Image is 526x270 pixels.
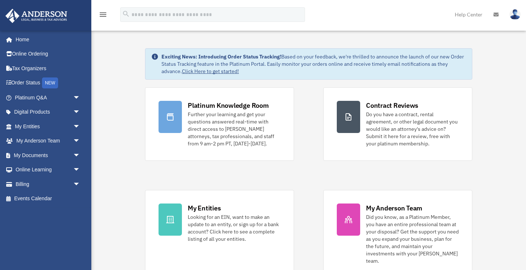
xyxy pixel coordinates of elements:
span: arrow_drop_down [73,148,88,163]
div: NEW [42,77,58,88]
a: My Entitiesarrow_drop_down [5,119,91,134]
a: Digital Productsarrow_drop_down [5,105,91,119]
a: My Documentsarrow_drop_down [5,148,91,163]
a: Tax Organizers [5,61,91,76]
i: menu [99,10,107,19]
span: arrow_drop_down [73,163,88,178]
a: Platinum Knowledge Room Further your learning and get your questions answered real-time with dire... [145,87,294,161]
div: My Anderson Team [366,204,422,213]
img: Anderson Advisors Platinum Portal [3,9,69,23]
a: Order StatusNEW [5,76,91,91]
a: Online Ordering [5,47,91,61]
div: Did you know, as a Platinum Member, you have an entire professional team at your disposal? Get th... [366,213,459,265]
div: My Entities [188,204,221,213]
div: Looking for an EIN, want to make an update to an entity, or sign up for a bank account? Click her... [188,213,281,243]
span: arrow_drop_down [73,134,88,149]
a: Home [5,32,88,47]
span: arrow_drop_down [73,105,88,120]
div: Do you have a contract, rental agreement, or other legal document you would like an attorney's ad... [366,111,459,147]
span: arrow_drop_down [73,119,88,134]
span: arrow_drop_down [73,90,88,105]
a: Platinum Q&Aarrow_drop_down [5,90,91,105]
div: Contract Reviews [366,101,418,110]
span: arrow_drop_down [73,177,88,192]
i: search [122,10,130,18]
a: menu [99,13,107,19]
a: Contract Reviews Do you have a contract, rental agreement, or other legal document you would like... [323,87,472,161]
div: Based on your feedback, we're thrilled to announce the launch of our new Order Status Tracking fe... [161,53,466,75]
img: User Pic [510,9,521,20]
div: Platinum Knowledge Room [188,101,269,110]
a: Events Calendar [5,191,91,206]
a: Click Here to get started! [182,68,239,75]
a: Billingarrow_drop_down [5,177,91,191]
strong: Exciting News: Introducing Order Status Tracking! [161,53,281,60]
a: My Anderson Teamarrow_drop_down [5,134,91,148]
div: Further your learning and get your questions answered real-time with direct access to [PERSON_NAM... [188,111,281,147]
a: Online Learningarrow_drop_down [5,163,91,177]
